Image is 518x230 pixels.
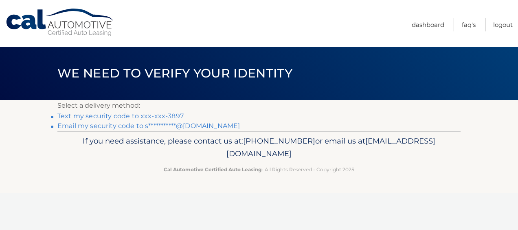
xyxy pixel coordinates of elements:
[5,8,115,37] a: Cal Automotive
[63,165,455,174] p: - All Rights Reserved - Copyright 2025
[57,66,292,81] span: We need to verify your identity
[63,135,455,161] p: If you need assistance, please contact us at: or email us at
[412,18,444,31] a: Dashboard
[243,136,315,146] span: [PHONE_NUMBER]
[493,18,513,31] a: Logout
[57,112,184,120] a: Text my security code to xxx-xxx-3897
[57,100,461,111] p: Select a delivery method:
[164,166,261,172] strong: Cal Automotive Certified Auto Leasing
[462,18,476,31] a: FAQ's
